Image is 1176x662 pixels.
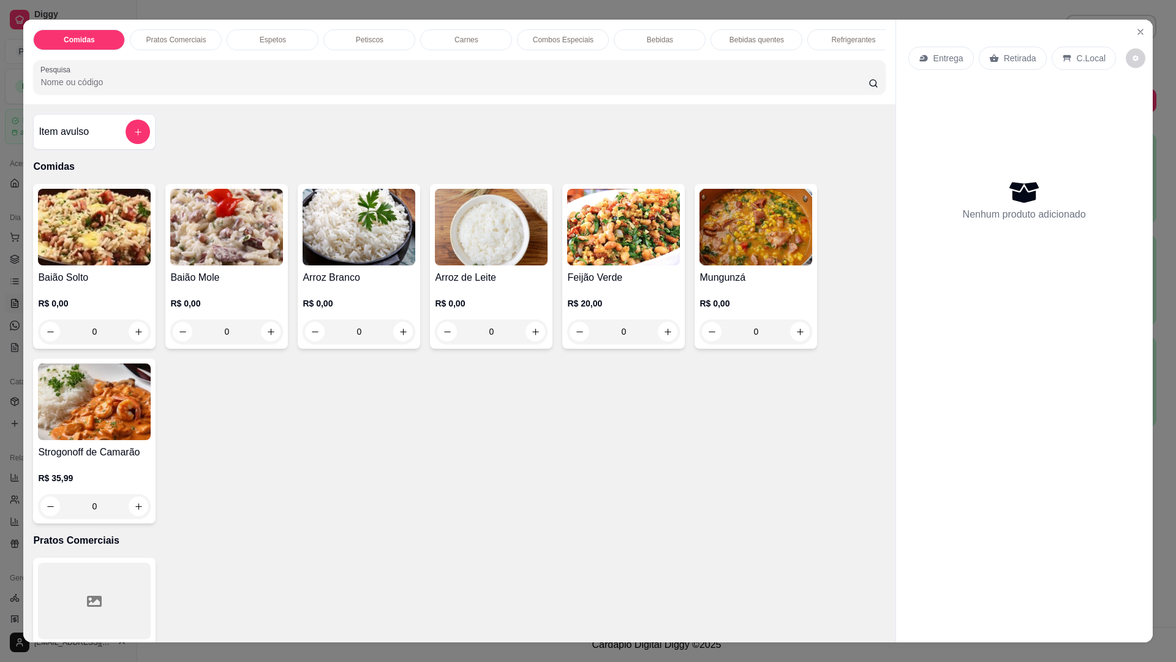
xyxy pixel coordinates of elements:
[38,472,151,484] p: R$ 35,99
[126,120,150,144] button: add-separate-item
[40,64,75,75] label: Pesquisa
[729,35,784,45] p: Bebidas quentes
[435,270,548,285] h4: Arroz de Leite
[40,496,60,516] button: decrease-product-quantity
[303,297,415,310] p: R$ 0,00
[303,270,415,285] h4: Arroz Branco
[64,35,95,45] p: Comidas
[129,496,148,516] button: increase-product-quantity
[933,52,963,64] p: Entrega
[356,35,383,45] p: Petiscos
[831,35,875,45] p: Refrigerantes
[38,189,151,265] img: product-image
[1131,22,1150,42] button: Close
[170,270,283,285] h4: Baião Mole
[647,35,673,45] p: Bebidas
[146,35,206,45] p: Pratos Comerciais
[170,189,283,265] img: product-image
[567,270,680,285] h4: Feijão Verde
[33,159,885,174] p: Comidas
[38,270,151,285] h4: Baião Solto
[533,35,594,45] p: Combos Especiais
[435,189,548,265] img: product-image
[1126,48,1145,68] button: decrease-product-quantity
[170,297,283,310] p: R$ 0,00
[39,124,89,139] h4: Item avulso
[435,297,548,310] p: R$ 0,00
[699,189,812,265] img: product-image
[38,445,151,460] h4: Strogonoff de Camarão
[454,35,478,45] p: Carnes
[260,35,286,45] p: Espetos
[567,297,680,310] p: R$ 20,00
[303,189,415,265] img: product-image
[1077,52,1106,64] p: C.Local
[38,297,151,310] p: R$ 0,00
[38,363,151,440] img: product-image
[567,189,680,265] img: product-image
[699,297,812,310] p: R$ 0,00
[1004,52,1036,64] p: Retirada
[699,270,812,285] h4: Mungunzá
[963,207,1086,222] p: Nenhum produto adicionado
[40,76,868,88] input: Pesquisa
[33,533,885,548] p: Pratos Comerciais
